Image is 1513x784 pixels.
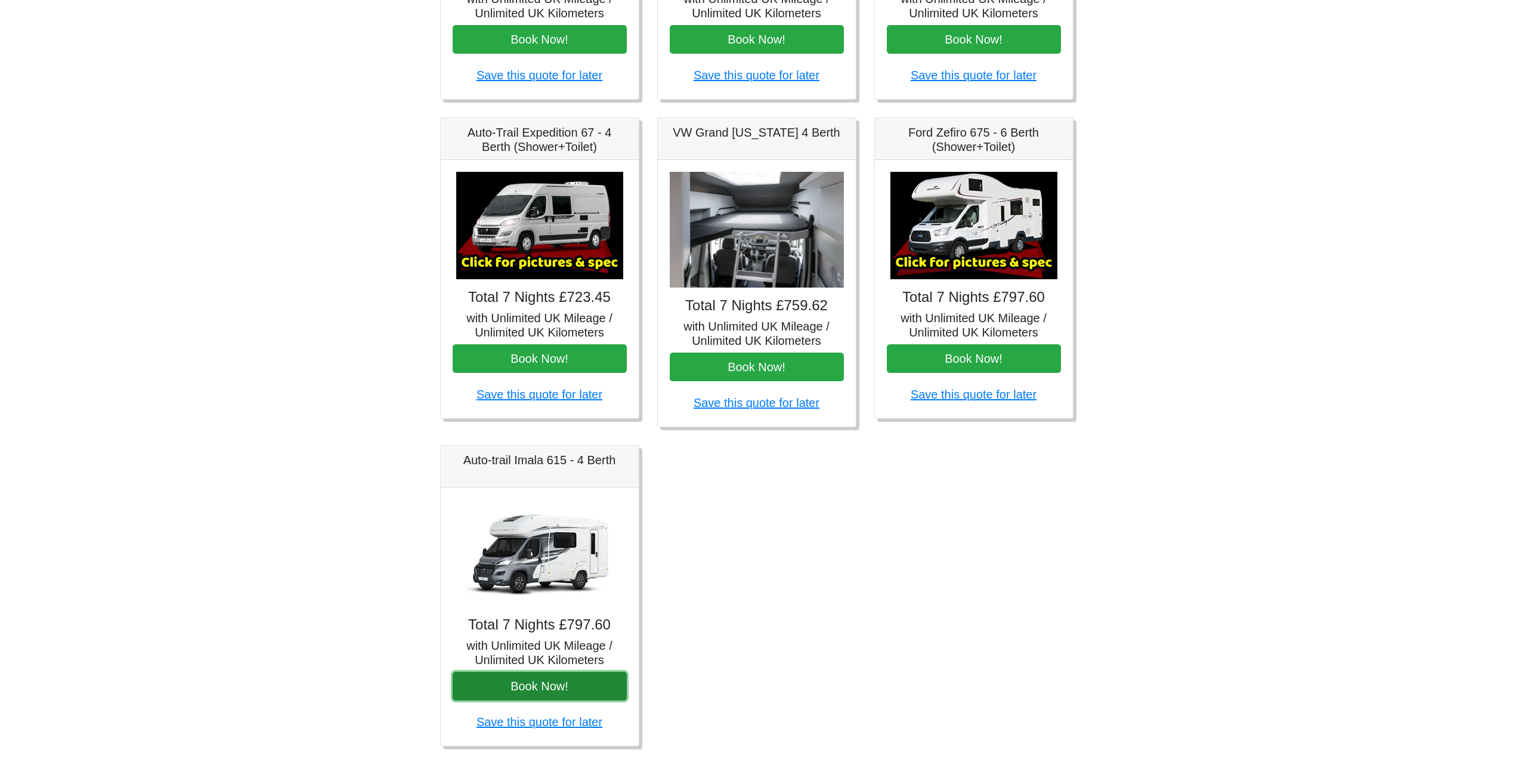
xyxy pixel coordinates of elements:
[887,125,1061,154] h5: Ford Zefiro 675 - 6 Berth (Shower+Toilet)
[477,69,602,82] a: Save this quote for later
[453,672,627,700] button: Book Now!
[887,25,1061,54] button: Book Now!
[890,172,1057,279] img: Ford Zefiro 675 - 6 Berth (Shower+Toilet)
[887,289,1061,306] h4: Total 7 Nights £797.60
[887,344,1061,373] button: Book Now!
[477,715,602,729] a: Save this quote for later
[670,353,844,381] button: Book Now!
[453,616,627,634] h4: Total 7 Nights £797.60
[453,125,627,154] h5: Auto-Trail Expedition 67 - 4 Berth (Shower+Toilet)
[694,69,819,82] a: Save this quote for later
[670,297,844,314] h4: Total 7 Nights £759.62
[453,453,627,467] h5: Auto-trail Imala 615 - 4 Berth
[453,289,627,306] h4: Total 7 Nights £723.45
[911,69,1036,82] a: Save this quote for later
[456,499,623,607] img: Auto-trail Imala 615 - 4 Berth
[453,25,627,54] button: Book Now!
[670,319,844,348] h5: with Unlimited UK Mileage / Unlimited UK Kilometers
[453,344,627,373] button: Book Now!
[670,172,844,288] img: VW Grand California 4 Berth
[887,311,1061,339] h5: with Unlimited UK Mileage / Unlimited UK Kilometers
[456,172,623,279] img: Auto-Trail Expedition 67 - 4 Berth (Shower+Toilet)
[477,388,602,401] a: Save this quote for later
[911,388,1036,401] a: Save this quote for later
[670,125,844,140] h5: VW Grand [US_STATE] 4 Berth
[670,25,844,54] button: Book Now!
[453,311,627,339] h5: with Unlimited UK Mileage / Unlimited UK Kilometers
[694,396,819,409] a: Save this quote for later
[453,638,627,667] h5: with Unlimited UK Mileage / Unlimited UK Kilometers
